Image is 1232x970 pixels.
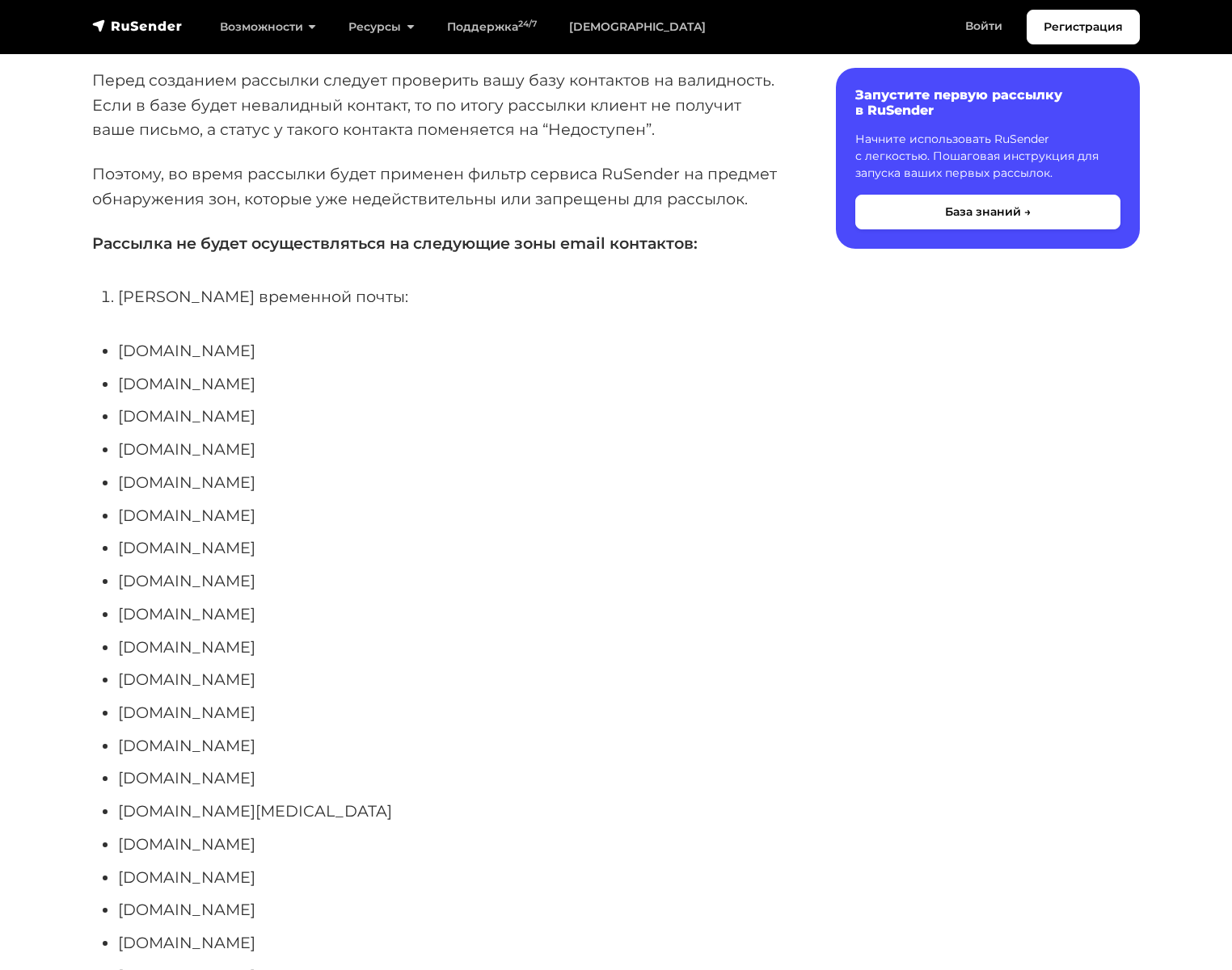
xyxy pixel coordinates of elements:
[118,437,784,462] li: [DOMAIN_NAME]
[836,68,1140,249] a: Запустите первую рассылку в RuSender Начните использовать RuSender с легкостью. Пошаговая инструк...
[431,10,553,44] a: Поддержка24/7
[118,535,784,561] li: [DOMAIN_NAME]
[118,372,784,397] li: [DOMAIN_NAME]
[118,503,784,528] li: [DOMAIN_NAME]
[118,284,784,309] li: [PERSON_NAME] временной почты:
[118,635,784,660] li: [DOMAIN_NAME]
[118,733,784,758] li: [DOMAIN_NAME]
[92,68,784,142] p: Перед созданием рассылки следует проверить вашу базу контактов на валидность. Если в базе будет н...
[118,865,784,890] li: [DOMAIN_NAME]
[118,602,784,627] li: [DOMAIN_NAME]
[204,10,332,44] a: Возможности
[118,897,784,922] li: [DOMAIN_NAME]
[92,162,784,211] p: Поэтому, во время рассылки будет применен фильтр сервиса RuSender на предмет обнаружения зон, кот...
[92,233,698,253] strong: Рассылка не будет осуществляться на следующие зоны email контактов:
[118,470,784,495] li: [DOMAIN_NAME]
[118,338,784,363] li: [DOMAIN_NAME]
[118,930,784,955] li: [DOMAIN_NAME]
[118,667,784,692] li: [DOMAIN_NAME]
[855,87,1120,118] h6: Запустите первую рассылку в RuSender
[118,832,784,857] li: [DOMAIN_NAME]
[518,19,537,29] sup: 24/7
[1027,10,1140,44] a: Регистрация
[553,10,722,44] a: [DEMOGRAPHIC_DATA]
[118,569,784,594] li: [DOMAIN_NAME]
[855,131,1120,182] p: Начните использовать RuSender с легкостью. Пошаговая инструкция для запуска ваших первых рассылок.
[855,195,1120,229] button: База знаний →
[118,766,784,791] li: [DOMAIN_NAME]
[118,404,784,429] li: [DOMAIN_NAME]
[118,700,784,725] li: [DOMAIN_NAME]
[949,10,1019,43] a: Войти
[332,10,430,44] a: Ресурсы
[92,18,183,34] img: RuSender
[118,799,784,824] li: [DOMAIN_NAME][MEDICAL_DATA]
